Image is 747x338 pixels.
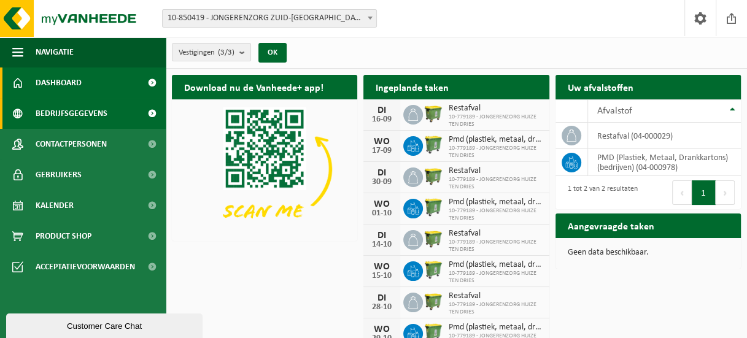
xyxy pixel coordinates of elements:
[370,240,394,249] div: 14-10
[258,43,287,63] button: OK
[179,44,234,62] span: Vestigingen
[568,248,729,257] p: Geen data beschikbaar.
[423,291,444,312] img: WB-1100-HPE-GN-50
[36,98,107,129] span: Bedrijfsgegevens
[449,239,543,253] span: 10-779189 - JONGERENZORG HUIZE TEN DRIES
[449,291,543,301] span: Restafval
[588,123,741,149] td: restafval (04-000029)
[597,106,632,116] span: Afvalstof
[36,190,74,221] span: Kalender
[449,301,543,316] span: 10-779189 - JONGERENZORG HUIZE TEN DRIES
[449,176,543,191] span: 10-779189 - JONGERENZORG HUIZE TEN DRIES
[218,48,234,56] count: (3/3)
[692,180,716,205] button: 1
[423,197,444,218] img: WB-0770-HPE-GN-50
[716,180,735,205] button: Next
[370,106,394,115] div: DI
[36,252,135,282] span: Acceptatievoorwaarden
[449,270,543,285] span: 10-779189 - JONGERENZORG HUIZE TEN DRIES
[449,323,543,332] span: Pmd (plastiek, metaal, drankkartons) (bedrijven)
[363,75,461,99] h2: Ingeplande taken
[423,134,444,155] img: WB-0770-HPE-GN-50
[423,166,444,186] img: WB-1100-HPE-GN-50
[6,311,205,338] iframe: chat widget
[449,198,543,207] span: Pmd (plastiek, metaal, drankkartons) (bedrijven)
[370,209,394,218] div: 01-10
[36,129,107,159] span: Contactpersonen
[423,103,444,124] img: WB-1100-HPE-GN-50
[370,147,394,155] div: 17-09
[172,99,357,239] img: Download de VHEPlus App
[449,260,543,270] span: Pmd (plastiek, metaal, drankkartons) (bedrijven)
[370,303,394,312] div: 28-10
[555,213,667,237] h2: Aangevraagde taken
[370,272,394,280] div: 15-10
[172,75,336,99] h2: Download nu de Vanheede+ app!
[423,259,444,280] img: WB-0770-HPE-GN-50
[36,159,82,190] span: Gebruikers
[449,166,543,176] span: Restafval
[162,9,377,28] span: 10-850419 - JONGERENZORG ZUID-WEST-VLAANDEREN - SINT-DENIJS
[370,231,394,240] div: DI
[36,67,82,98] span: Dashboard
[672,180,692,205] button: Previous
[449,145,543,159] span: 10-779189 - JONGERENZORG HUIZE TEN DRIES
[555,75,646,99] h2: Uw afvalstoffen
[370,115,394,124] div: 16-09
[588,149,741,176] td: PMD (Plastiek, Metaal, Drankkartons) (bedrijven) (04-000978)
[370,168,394,178] div: DI
[370,199,394,209] div: WO
[449,207,543,222] span: 10-779189 - JONGERENZORG HUIZE TEN DRIES
[449,113,543,128] span: 10-779189 - JONGERENZORG HUIZE TEN DRIES
[370,178,394,186] div: 30-09
[370,137,394,147] div: WO
[172,43,251,61] button: Vestigingen(3/3)
[449,229,543,239] span: Restafval
[163,10,376,27] span: 10-850419 - JONGERENZORG ZUID-WEST-VLAANDEREN - SINT-DENIJS
[562,179,638,206] div: 1 tot 2 van 2 resultaten
[449,104,543,113] span: Restafval
[370,293,394,303] div: DI
[36,221,91,252] span: Product Shop
[423,228,444,249] img: WB-1100-HPE-GN-50
[449,135,543,145] span: Pmd (plastiek, metaal, drankkartons) (bedrijven)
[370,325,394,334] div: WO
[370,262,394,272] div: WO
[36,37,74,67] span: Navigatie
